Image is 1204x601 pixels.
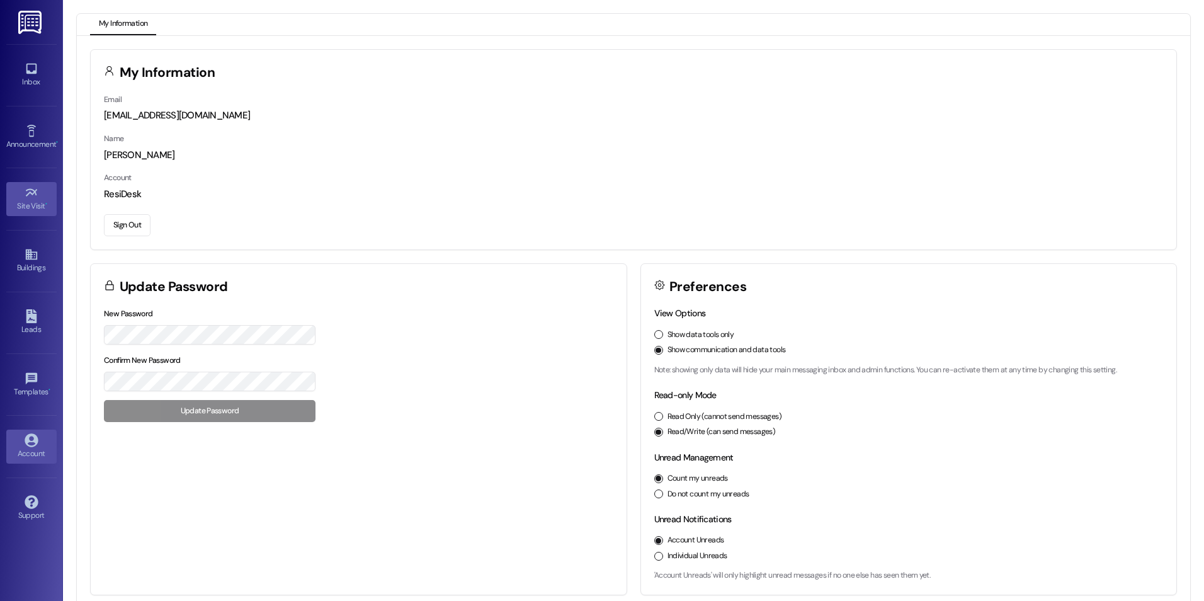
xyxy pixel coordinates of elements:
[104,188,1163,201] div: ResiDesk
[48,386,50,394] span: •
[669,280,746,294] h3: Preferences
[120,280,228,294] h3: Update Password
[667,473,728,484] label: Count my unreads
[6,306,57,340] a: Leads
[6,58,57,92] a: Inbox
[667,535,724,546] label: Account Unreads
[6,430,57,464] a: Account
[654,452,734,463] label: Unread Management
[6,491,57,525] a: Support
[45,200,47,209] span: •
[104,109,1163,122] div: [EMAIL_ADDRESS][DOMAIN_NAME]
[104,355,181,365] label: Confirm New Password
[667,551,727,562] label: Individual Unreads
[90,14,156,35] button: My Information
[104,173,132,183] label: Account
[6,244,57,278] a: Buildings
[667,345,786,356] label: Show communication and data tools
[654,307,706,319] label: View Options
[104,134,124,144] label: Name
[104,149,1163,162] div: [PERSON_NAME]
[56,138,58,147] span: •
[654,513,732,525] label: Unread Notifications
[654,570,1164,581] p: 'Account Unreads' will only highlight unread messages if no one else has seen them yet.
[104,309,153,319] label: New Password
[654,365,1164,376] p: Note: showing only data will hide your main messaging inbox and admin functions. You can re-activ...
[667,489,749,500] label: Do not count my unreads
[104,214,150,236] button: Sign Out
[6,182,57,216] a: Site Visit •
[104,94,122,105] label: Email
[18,11,44,34] img: ResiDesk Logo
[667,426,776,438] label: Read/Write (can send messages)
[667,329,734,341] label: Show data tools only
[6,368,57,402] a: Templates •
[120,66,215,79] h3: My Information
[654,389,717,401] label: Read-only Mode
[667,411,781,423] label: Read Only (cannot send messages)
